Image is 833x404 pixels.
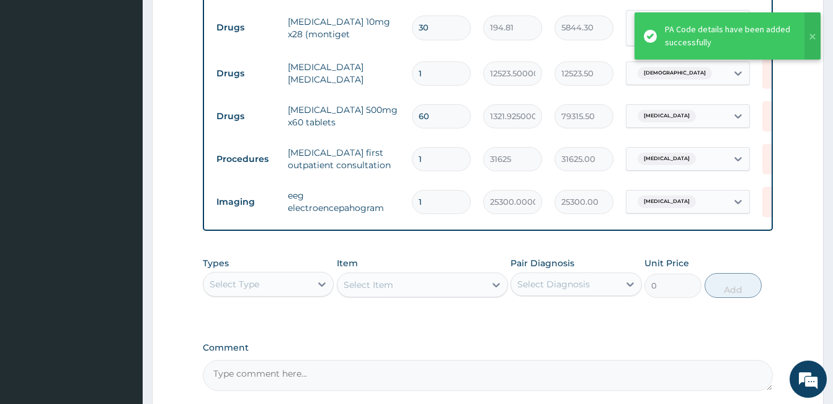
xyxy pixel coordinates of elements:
[282,140,406,177] td: [MEDICAL_DATA] first outpatient consultation
[210,105,282,128] td: Drugs
[517,278,590,290] div: Select Diagnosis
[72,122,171,248] span: We're online!
[6,271,236,314] textarea: Type your message and hit 'Enter'
[210,278,259,290] div: Select Type
[705,273,762,298] button: Add
[203,343,773,353] label: Comment
[638,195,696,208] span: [MEDICAL_DATA]
[23,62,50,93] img: d_794563401_company_1708531726252_794563401
[210,62,282,85] td: Drugs
[638,67,712,79] span: [DEMOGRAPHIC_DATA]
[282,183,406,220] td: eeg electroencepahogram
[210,191,282,213] td: Imaging
[282,55,406,92] td: [MEDICAL_DATA] [MEDICAL_DATA]
[665,23,793,49] div: PA Code details have been added successfully
[510,257,574,269] label: Pair Diagnosis
[203,6,233,36] div: Minimize live chat window
[210,16,282,39] td: Drugs
[282,97,406,135] td: [MEDICAL_DATA] 500mg x60 tablets
[65,70,208,86] div: Chat with us now
[203,258,229,269] label: Types
[337,257,358,269] label: Item
[638,110,696,122] span: [MEDICAL_DATA]
[282,9,406,47] td: [MEDICAL_DATA] 10mg x28 (montiget
[210,148,282,171] td: Procedures
[638,153,696,165] span: [MEDICAL_DATA]
[644,257,689,269] label: Unit Price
